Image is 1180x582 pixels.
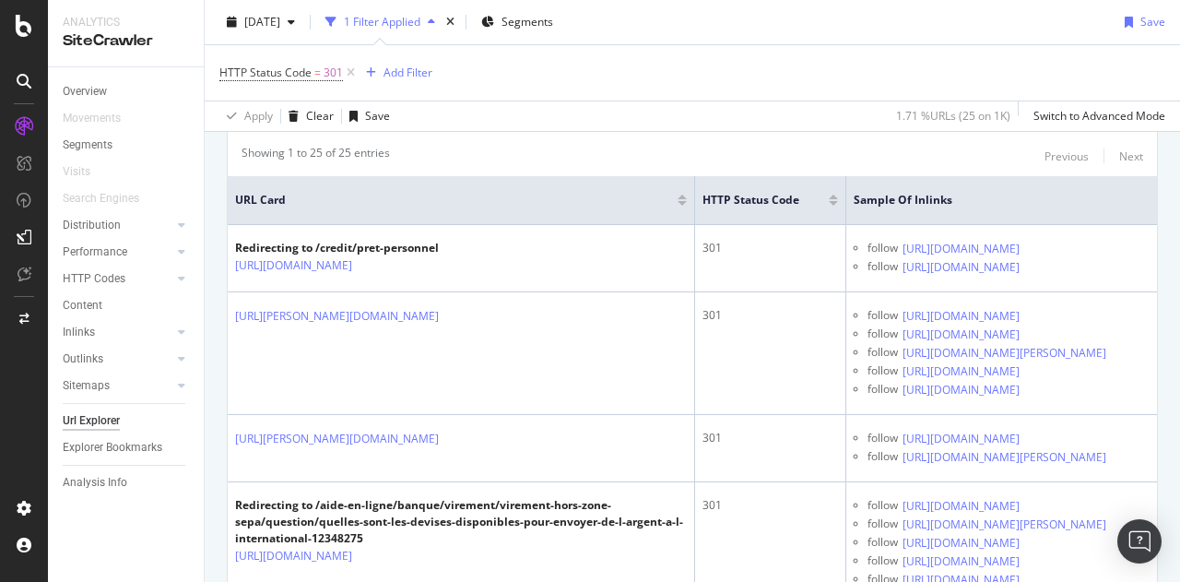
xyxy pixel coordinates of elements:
[314,65,321,80] span: =
[903,258,1020,277] a: [URL][DOMAIN_NAME]
[219,7,302,37] button: [DATE]
[63,136,191,155] a: Segments
[903,516,1106,534] a: [URL][DOMAIN_NAME][PERSON_NAME]
[219,101,273,131] button: Apply
[63,109,121,128] div: Movements
[63,296,102,315] div: Content
[867,516,898,534] div: follow
[1033,108,1165,124] div: Switch to Advanced Mode
[702,240,838,256] div: 301
[867,534,898,552] div: follow
[365,108,390,124] div: Save
[867,307,898,326] div: follow
[896,108,1010,124] div: 1.71 % URLs ( 25 on 1K )
[63,189,139,208] div: Search Engines
[63,82,191,101] a: Overview
[244,14,280,30] span: 2025 Sep. 9th
[63,243,172,262] a: Performance
[63,323,172,342] a: Inlinks
[702,192,801,208] span: HTTP Status Code
[219,65,312,80] span: HTTP Status Code
[867,258,898,277] div: follow
[344,14,420,30] div: 1 Filter Applied
[63,269,125,289] div: HTTP Codes
[63,162,90,182] div: Visits
[359,62,432,84] button: Add Filter
[63,269,172,289] a: HTTP Codes
[306,108,334,124] div: Clear
[63,473,191,493] a: Analysis Info
[63,438,162,457] div: Explorer Bookmarks
[1044,145,1089,167] button: Previous
[235,547,352,565] a: [URL][DOMAIN_NAME]
[702,307,838,324] div: 301
[867,497,898,516] div: follow
[903,362,1020,381] a: [URL][DOMAIN_NAME]
[235,307,439,326] a: [URL][PERSON_NAME][DOMAIN_NAME]
[867,448,898,467] div: follow
[63,189,158,208] a: Search Engines
[244,108,273,124] div: Apply
[63,438,191,457] a: Explorer Bookmarks
[1117,519,1162,564] div: Open Intercom Messenger
[903,344,1106,362] a: [URL][DOMAIN_NAME][PERSON_NAME]
[1119,148,1143,164] div: Next
[63,243,127,262] div: Performance
[318,7,442,37] button: 1 Filter Applied
[903,307,1020,326] a: [URL][DOMAIN_NAME]
[1044,148,1089,164] div: Previous
[903,552,1020,571] a: [URL][DOMAIN_NAME]
[903,240,1020,258] a: [URL][DOMAIN_NAME]
[242,145,390,167] div: Showing 1 to 25 of 25 entries
[867,362,898,381] div: follow
[867,344,898,362] div: follow
[903,326,1020,344] a: [URL][DOMAIN_NAME]
[867,326,898,344] div: follow
[442,13,458,31] div: times
[63,350,103,369] div: Outlinks
[63,216,172,235] a: Distribution
[903,430,1020,448] a: [URL][DOMAIN_NAME]
[63,15,189,30] div: Analytics
[867,552,898,571] div: follow
[63,411,120,431] div: Url Explorer
[63,411,191,431] a: Url Explorer
[383,65,432,80] div: Add Filter
[63,30,189,52] div: SiteCrawler
[903,497,1020,516] a: [URL][DOMAIN_NAME]
[63,216,121,235] div: Distribution
[854,192,1122,208] span: Sample of Inlinks
[903,448,1106,467] a: [URL][DOMAIN_NAME][PERSON_NAME]
[1140,14,1165,30] div: Save
[63,323,95,342] div: Inlinks
[63,162,109,182] a: Visits
[235,497,687,547] div: Redirecting to /aide-en-ligne/banque/virement/virement-hors-zone-sepa/question/quelles-sont-les-d...
[903,381,1020,399] a: [URL][DOMAIN_NAME]
[1026,101,1165,131] button: Switch to Advanced Mode
[501,14,553,30] span: Segments
[63,82,107,101] div: Overview
[235,240,439,256] div: Redirecting to /credit/pret-personnel
[63,296,191,315] a: Content
[63,473,127,493] div: Analysis Info
[63,350,172,369] a: Outlinks
[867,240,898,258] div: follow
[281,101,334,131] button: Clear
[702,497,838,514] div: 301
[63,109,139,128] a: Movements
[63,376,110,396] div: Sitemaps
[63,136,112,155] div: Segments
[235,430,439,448] a: [URL][PERSON_NAME][DOMAIN_NAME]
[235,256,352,275] a: [URL][DOMAIN_NAME]
[342,101,390,131] button: Save
[474,7,560,37] button: Segments
[1119,145,1143,167] button: Next
[903,534,1020,552] a: [URL][DOMAIN_NAME]
[324,60,343,86] span: 301
[702,430,838,446] div: 301
[1117,7,1165,37] button: Save
[235,192,673,208] span: URL Card
[63,376,172,396] a: Sitemaps
[867,430,898,448] div: follow
[867,381,898,399] div: follow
